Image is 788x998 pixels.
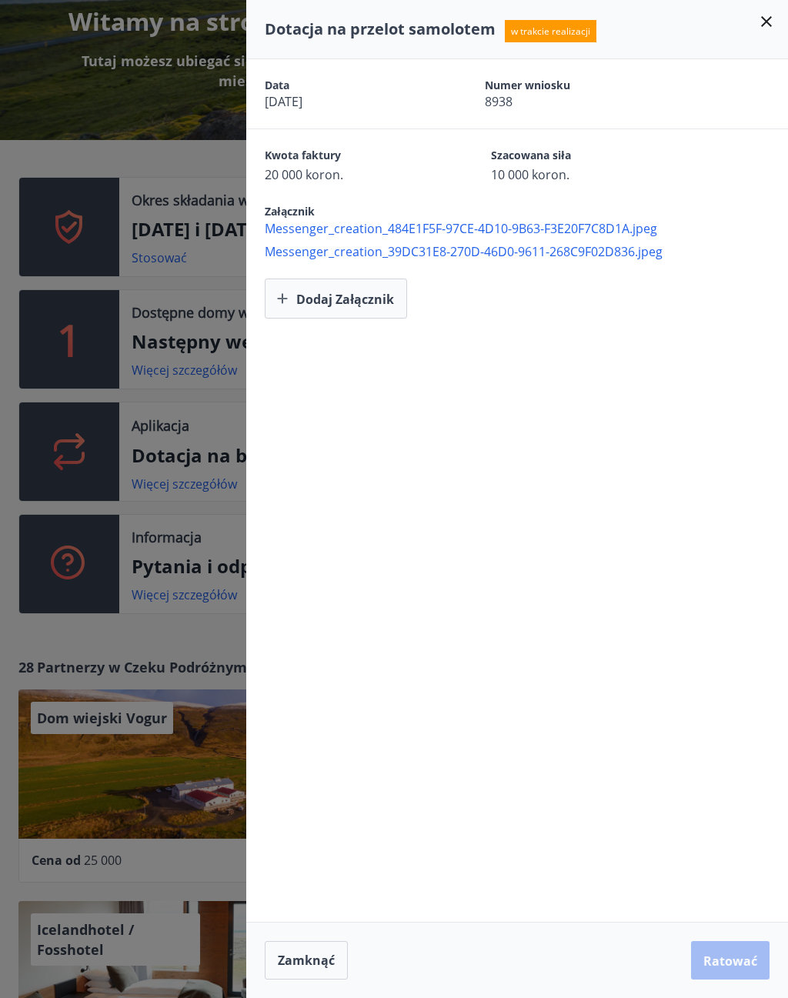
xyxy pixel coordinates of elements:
font: Szacowana siła [491,148,571,162]
font: w trakcie realizacji [511,25,590,38]
font: Numer wniosku [485,78,570,92]
font: 8938 [485,93,513,110]
font: Data [265,78,289,92]
button: Zamknąć [265,941,348,980]
font: [DATE] [265,93,302,110]
font: Messenger_creation_484E1F5F-97CE-4D10-9B63-F3E20F7C8D1A.jpeg [265,220,657,237]
font: Dodaj załącznik [296,291,394,308]
font: Kwota faktury [265,148,341,162]
font: Dotacja na przelot samolotem [265,18,496,39]
font: Załącznik [265,204,315,219]
button: Dodaj załącznik [265,279,407,319]
font: 20 000 koron. [265,166,343,183]
font: Messenger_creation_39DC31E8-270D-46D0-9611-268C9F02D836.jpeg [265,243,663,260]
font: 10 000 koron. [491,166,569,183]
font: Zamknąć [278,952,335,969]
